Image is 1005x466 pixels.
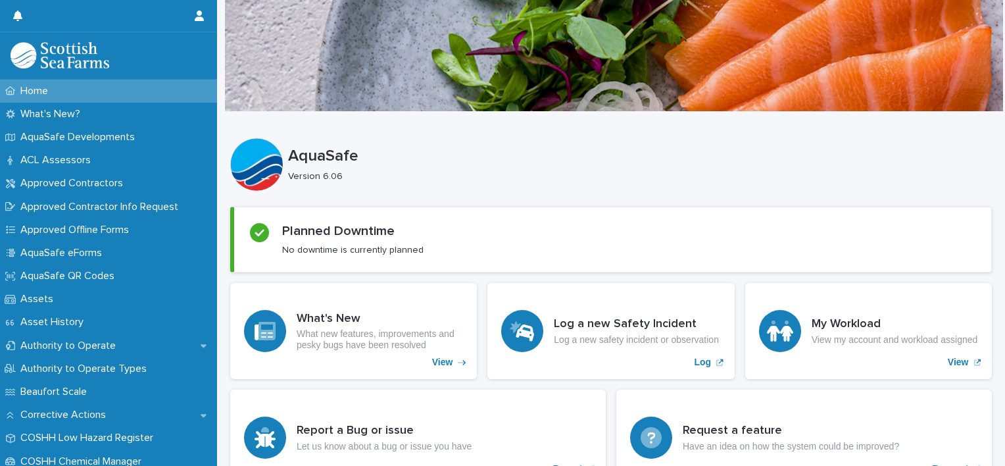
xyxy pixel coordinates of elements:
img: bPIBxiqnSb2ggTQWdOVV [11,42,109,68]
a: Log [487,283,734,379]
p: View [432,357,453,368]
p: AquaSafe [288,147,987,166]
p: AquaSafe QR Codes [15,270,125,282]
p: What new features, improvements and pesky bugs have been resolved [297,328,463,351]
p: What's New? [15,108,91,120]
p: View [948,357,969,368]
p: Authority to Operate Types [15,363,157,375]
h3: Log a new Safety Incident [554,317,719,332]
p: Approved Offline Forms [15,224,139,236]
p: View my account and workload assigned [812,334,978,346]
p: Have an idea on how the system could be improved? [683,441,899,452]
p: Let us know about a bug or issue you have [297,441,472,452]
p: Assets [15,293,64,305]
p: Corrective Actions [15,409,116,421]
p: Home [15,85,59,97]
p: Log [695,357,712,368]
p: Beaufort Scale [15,386,97,398]
h3: My Workload [812,317,978,332]
p: AquaSafe Developments [15,131,145,143]
p: ACL Assessors [15,154,101,167]
p: Asset History [15,316,94,328]
p: Version 6.06 [288,171,981,182]
p: Approved Contractor Info Request [15,201,189,213]
p: AquaSafe eForms [15,247,112,259]
h3: Report a Bug or issue [297,424,472,438]
p: Log a new safety incident or observation [554,334,719,346]
h3: What's New [297,312,463,326]
h3: Request a feature [683,424,899,438]
p: Authority to Operate [15,340,126,352]
a: View [230,283,477,379]
p: COSHH Low Hazard Register [15,432,164,444]
p: No downtime is currently planned [282,244,424,256]
a: View [745,283,992,379]
h2: Planned Downtime [282,223,395,239]
p: Approved Contractors [15,177,134,190]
